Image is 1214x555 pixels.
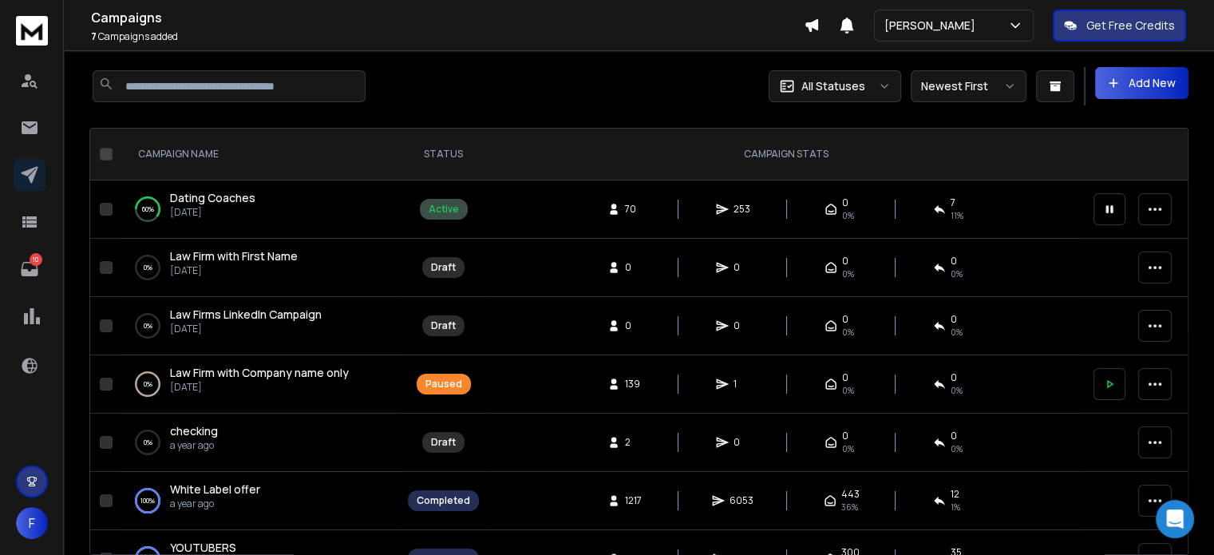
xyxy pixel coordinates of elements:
[1095,67,1188,99] button: Add New
[488,129,1084,180] th: CAMPAIGN STATS
[170,540,236,555] span: YOUTUBERS
[170,439,218,452] p: a year ago
[734,319,749,332] span: 0
[951,196,955,209] span: 7
[119,355,398,414] td: 0%Law Firm with Company name only[DATE]
[144,318,152,334] p: 0 %
[16,507,48,539] button: F
[951,430,957,442] span: 0
[425,378,462,390] div: Paused
[119,129,398,180] th: CAMPAIGN NAME
[91,8,804,27] h1: Campaigns
[170,206,255,219] p: [DATE]
[16,16,48,46] img: logo
[841,501,858,513] span: 36 %
[842,313,848,326] span: 0
[140,493,155,509] p: 100 %
[625,261,641,274] span: 0
[842,255,848,268] span: 0
[170,307,322,323] a: Law Firms LinkedIn Campaign
[170,482,260,498] a: White Label offer
[170,190,255,205] span: Dating Coaches
[417,494,470,507] div: Completed
[170,498,260,510] p: a year ago
[144,434,152,450] p: 0 %
[734,203,750,216] span: 253
[734,378,749,390] span: 1
[170,365,349,380] span: Law Firm with Company name only
[170,381,349,394] p: [DATE]
[841,488,860,501] span: 443
[951,442,963,455] span: 0%
[170,482,260,497] span: White Label offer
[14,253,45,285] a: 10
[842,384,854,397] span: 0 %
[951,209,963,222] span: 11 %
[119,180,398,239] td: 60%Dating Coaches[DATE]
[1156,500,1194,538] div: Open Intercom Messenger
[119,297,398,355] td: 0%Law Firms LinkedIn Campaign[DATE]
[625,436,641,449] span: 2
[951,268,963,280] span: 0%
[431,436,456,449] div: Draft
[951,326,963,339] span: 0%
[170,323,322,335] p: [DATE]
[842,430,848,442] span: 0
[625,319,641,332] span: 0
[170,190,255,206] a: Dating Coaches
[429,203,459,216] div: Active
[170,365,349,381] a: Law Firm with Company name only
[842,209,854,222] span: 0%
[144,376,152,392] p: 0 %
[119,472,398,530] td: 100%White Label offera year ago
[842,442,854,455] span: 0%
[951,371,957,384] span: 0
[170,248,298,264] a: Law Firm with First Name
[951,313,957,326] span: 0
[144,260,152,276] p: 0 %
[91,30,97,43] span: 7
[119,414,398,472] td: 0%checkinga year ago
[842,371,848,384] span: 0
[951,384,963,397] span: 0 %
[625,203,641,216] span: 70
[951,488,959,501] span: 12
[170,423,218,438] span: checking
[842,196,848,209] span: 0
[398,129,488,180] th: STATUS
[1053,10,1186,42] button: Get Free Credits
[730,494,753,507] span: 6053
[801,78,865,94] p: All Statuses
[911,70,1026,102] button: Newest First
[734,436,749,449] span: 0
[951,255,957,268] span: 0
[170,423,218,439] a: checking
[431,261,456,274] div: Draft
[1086,18,1175,34] p: Get Free Credits
[30,253,42,266] p: 10
[842,268,854,280] span: 0%
[170,264,298,277] p: [DATE]
[951,501,960,513] span: 1 %
[119,239,398,297] td: 0%Law Firm with First Name[DATE]
[91,30,804,43] p: Campaigns added
[734,261,749,274] span: 0
[170,248,298,264] span: Law Firm with First Name
[842,326,854,339] span: 0%
[625,494,642,507] span: 1217
[884,18,982,34] p: [PERSON_NAME]
[625,378,641,390] span: 139
[431,319,456,332] div: Draft
[142,201,154,217] p: 60 %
